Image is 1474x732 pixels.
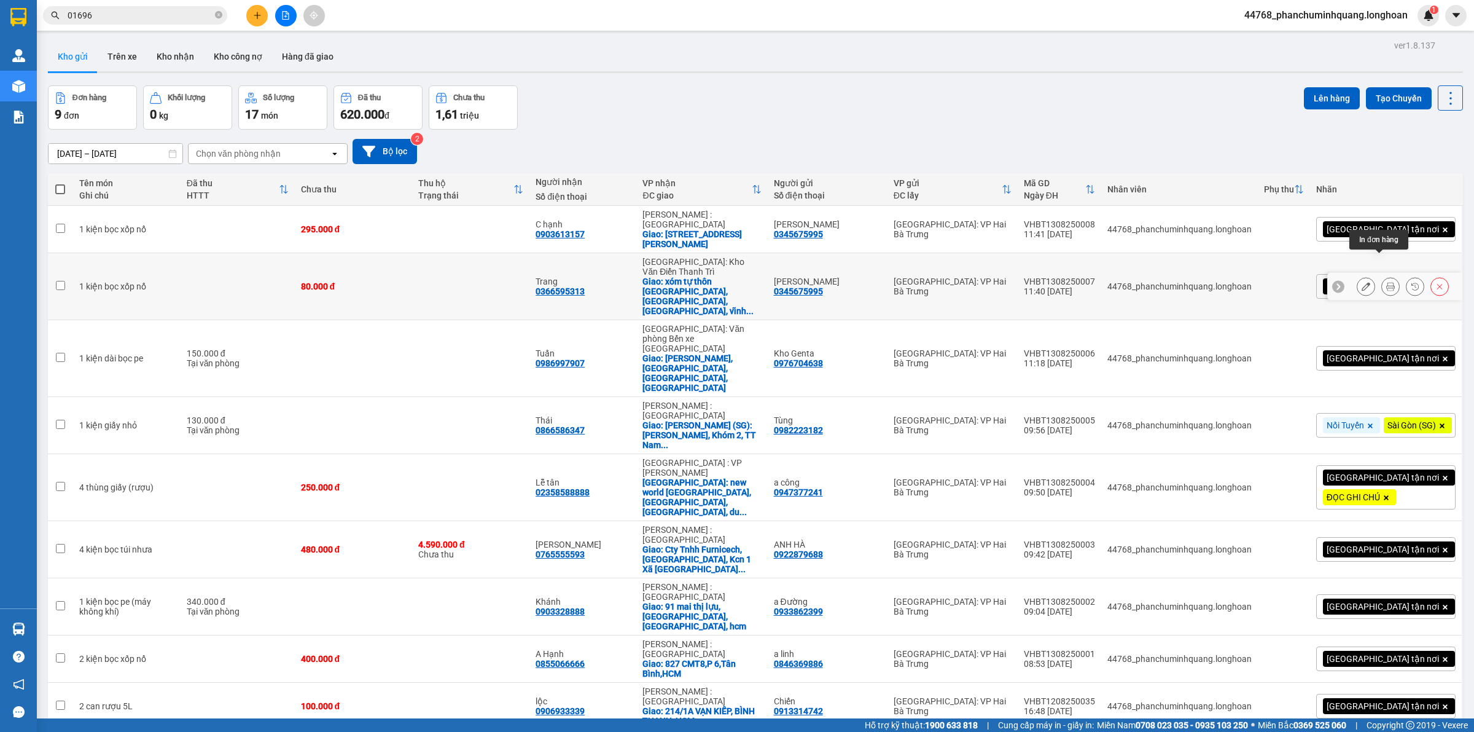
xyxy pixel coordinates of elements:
div: 480.000 đ [301,545,406,554]
div: 44768_phanchuminhquang.longhoan [1107,420,1252,430]
img: logo-vxr [10,8,26,26]
span: 1,61 [435,107,458,122]
div: 44768_phanchuminhquang.longhoan [1107,545,1252,554]
div: Chưa thu [453,93,485,102]
div: 11:41 [DATE] [1024,229,1095,239]
div: Khối lượng [168,93,205,102]
button: caret-down [1445,5,1467,26]
div: 0976704638 [774,358,823,368]
div: 150.000 đ [187,348,289,358]
div: Nhãn [1316,184,1456,194]
div: [GEOGRAPHIC_DATA]: VP Hai Bà Trưng [894,415,1012,435]
div: Mã GD [1024,178,1085,188]
span: [GEOGRAPHIC_DATA] tận nơi [1327,544,1439,555]
div: Giao: xuân úc, thuận thiên, kiến thuỵ, hải phòng [642,353,761,393]
span: [GEOGRAPHIC_DATA] tận nơi [1327,472,1439,483]
span: close-circle [215,11,222,18]
button: Kho gửi [48,42,98,71]
div: 44768_phanchuminhquang.longhoan [1107,281,1252,291]
span: Nối Tuyến [1327,420,1364,431]
div: Giao: xóm tự thôn bắc cường, thổ tang, vĩnh tường, vĩnh phúc [642,277,761,316]
strong: 0708 023 035 - 0935 103 250 [1136,720,1248,730]
div: 09:42 [DATE] [1024,549,1095,559]
span: caret-down [1451,10,1462,21]
span: ⚪️ [1251,723,1255,728]
div: 44768_phanchuminhquang.longhoan [1107,224,1252,234]
div: 1 kiện giấy nhỏ [79,420,174,430]
div: ĐC lấy [894,191,1002,200]
div: Tuấn [536,348,630,358]
strong: 1900 633 818 [925,720,978,730]
span: search [51,11,60,20]
div: VHBT1308250003 [1024,540,1095,549]
div: Khánh [536,597,630,607]
span: message [13,706,25,718]
img: warehouse-icon [12,623,25,636]
div: 02358588888 [536,487,590,497]
th: Toggle SortBy [412,173,529,206]
div: 0903328888 [536,607,585,616]
strong: 0369 525 060 [1293,720,1346,730]
div: VHBT1308250007 [1024,277,1095,286]
span: Miền Nam [1097,718,1248,732]
div: Số lượng [263,93,294,102]
span: ... [746,306,754,316]
div: VÂN HOÀNG [774,219,881,229]
div: 250.000 đ [301,482,406,492]
div: [GEOGRAPHIC_DATA]: VP Hai Bà Trưng [894,277,1012,296]
div: [GEOGRAPHIC_DATA]: Kho Văn Điển Thanh Trì [642,257,761,277]
div: Số điện thoại [536,192,630,202]
button: Khối lượng0kg [143,85,232,130]
span: 11:41:42 [DATE] [5,85,77,95]
div: VHBT1208250035 [1024,696,1095,706]
span: [GEOGRAPHIC_DATA] tận nơi [1327,601,1439,612]
img: warehouse-icon [12,80,25,93]
div: [GEOGRAPHIC_DATA]: VP Hai Bà Trưng [894,478,1012,497]
div: Giao: Nam Căn (SG): Nguyễn Tất Thành, Khóm 2, TT Nam Căn [642,420,761,450]
div: ĐC giao [642,191,751,200]
th: Toggle SortBy [181,173,295,206]
div: 16:48 [DATE] [1024,706,1095,716]
div: Đã thu [358,93,381,102]
sup: 1 [1430,6,1438,14]
div: Đã thu [187,178,279,188]
div: ANH HÀ [774,540,881,549]
span: aim [310,11,318,20]
div: 130.000 đ [187,415,289,425]
div: C hạnh [536,219,630,229]
div: In đơn hàng [1349,230,1408,250]
div: VHBT1308250006 [1024,348,1095,358]
div: 0345675995 [774,286,823,296]
span: 44768_phanchuminhquang.longhoan [1234,7,1417,23]
svg: open [330,149,340,159]
div: Tên món [79,178,174,188]
div: Trạng thái [418,191,513,200]
div: [GEOGRAPHIC_DATA] : VP [PERSON_NAME] [642,458,761,478]
div: Kho Genta [774,348,881,358]
div: 44768_phanchuminhquang.longhoan [1107,654,1252,664]
div: 09:50 [DATE] [1024,487,1095,497]
div: 4 thùng giấy (rượu) [79,482,174,492]
div: Giao: 827 CMT8,P 6,Tân Bình,HCM [642,659,761,679]
div: Chưa thu [301,184,406,194]
span: | [987,718,989,732]
th: Toggle SortBy [636,173,767,206]
div: [GEOGRAPHIC_DATA]: VP Hai Bà Trưng [894,597,1012,616]
div: 1 kiện dài bọc pe [79,353,174,363]
div: Tại văn phòng [187,607,289,616]
div: 100.000 đ [301,701,406,711]
div: Chưa thu [418,540,523,559]
div: Giao: 91 mai thị lựu, phường dakao, quận 1, hcm [642,602,761,631]
strong: PHIẾU DÁN LÊN HÀNG [82,6,243,22]
div: 0986997907 [536,358,585,368]
span: 620.000 [340,107,384,122]
div: lộc [536,696,630,706]
div: 1 kiện bọc xốp nổ [79,281,174,291]
div: Sửa đơn hàng [1357,277,1375,296]
div: a linh [774,649,881,659]
span: kg [159,111,168,120]
div: 2 kiện bọc xốp nổ [79,654,174,664]
span: Miền Bắc [1258,718,1346,732]
div: HTTT [187,191,279,200]
button: aim [303,5,325,26]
